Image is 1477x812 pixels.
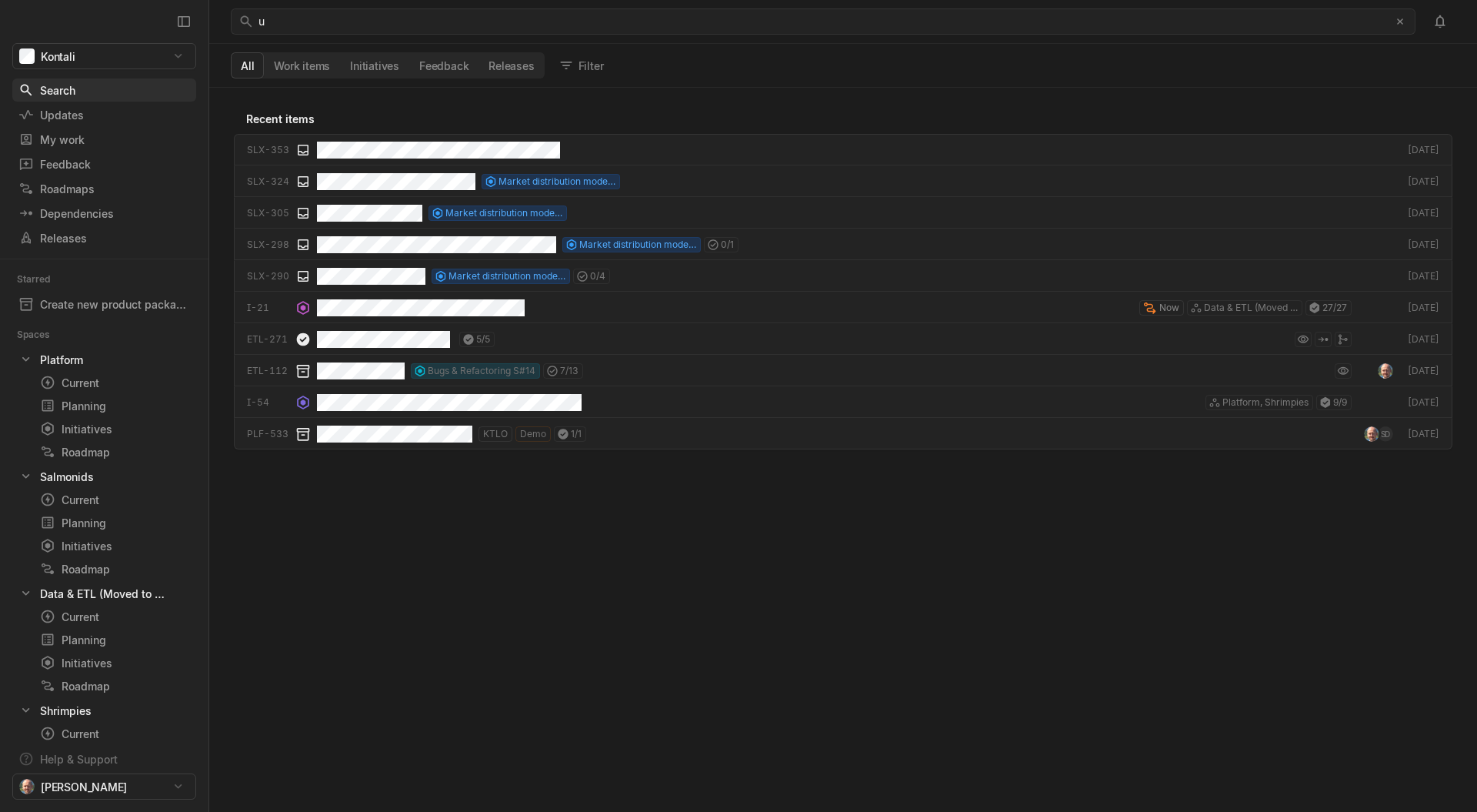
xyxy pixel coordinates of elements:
a: I-21NowData & ETL (Moved to Linear)27/27[DATE] [234,292,1452,323]
div: Roadmap [40,678,190,694]
div: SLX-353 [247,143,289,157]
button: Kontali [12,43,196,69]
div: Salmonids [12,466,196,487]
a: Data & ETL (Moved to Linear) [12,583,196,604]
div: 27 / 27 [1305,300,1352,316]
div: SLX-305 [247,206,289,220]
button: All [231,52,264,79]
img: profile.jpeg [1378,363,1393,379]
div: 9 / 9 [1316,395,1352,410]
div: PLF-533 [247,427,289,441]
div: Platform [12,349,196,370]
div: Create new product package: "Edge Shrimp/Vannamei -Trade & Harvest" [40,296,190,312]
a: Roadmap [34,558,196,580]
a: Planning [34,512,196,533]
a: ETL-112Bugs & Refactoring S#147/13[DATE] [234,355,1452,386]
div: Roadmap [40,561,190,577]
a: ETL-2715/5[DATE] [234,323,1452,355]
div: Planning [40,632,190,648]
span: Now [1159,301,1179,315]
div: Roadmaps [18,181,190,197]
span: Market distribution model - analyst input tool [579,238,696,252]
a: PLF-533KTLODemo1/1SD[DATE] [234,418,1452,449]
button: Filter [552,53,613,78]
span: 7 / 13 [560,364,578,378]
span: u [258,15,265,28]
span: Kontali [41,48,75,65]
div: Dependencies [18,206,190,222]
div: SLX-298 [247,238,289,252]
a: Dependencies [12,202,196,225]
div: Updates [18,107,190,123]
a: Roadmap [34,675,196,697]
img: profile.jpeg [1364,426,1379,442]
div: [DATE] [1405,332,1439,346]
span: [PERSON_NAME] [41,779,127,795]
a: Planning [34,629,196,650]
a: I-54Platform, Shrimpies9/9[DATE] [234,386,1452,418]
a: Current [34,606,196,627]
div: Search [18,82,190,99]
div: Salmonids [40,469,94,485]
div: [DATE] [1405,427,1439,441]
span: SD [1381,426,1390,442]
a: SLX-290Market distribution model - analyst input tool0/4[DATE] [234,260,1452,292]
div: Current [40,492,190,508]
span: Market distribution model - analyst input tool [448,269,565,283]
div: [DATE] [1405,238,1439,252]
div: Help & Support [40,751,118,767]
a: Current [34,489,196,510]
a: Initiatives [34,652,196,673]
div: Platform [40,352,83,368]
div: ETL-271 [247,332,289,346]
a: Initiatives [34,535,196,556]
div: Shrimpies [40,703,92,719]
div: SLX-290 [247,269,289,283]
a: Current [34,372,196,393]
a: Search [12,79,196,102]
div: Initiatives [40,538,190,554]
img: profile.jpeg [19,779,35,794]
span: 1 / 1 [571,427,582,441]
div: Current [40,375,190,391]
a: Shrimpies [12,700,196,721]
div: Recent items [234,103,1452,134]
a: My work [12,128,196,151]
div: [DATE] [1405,175,1439,189]
a: SLX-305Market distribution model - analyst input tool[DATE] [234,197,1452,229]
div: [DATE] [1405,206,1439,220]
a: Roadmap [34,441,196,463]
div: grid [209,88,1477,812]
span: 0 / 1 [721,238,734,252]
a: Feedback [12,152,196,175]
button: [PERSON_NAME] [12,774,196,800]
button: Feedback [409,53,478,78]
span: Market distribution model - analyst input tool [445,206,562,220]
span: KTLO [483,427,508,441]
a: SLX-298Market distribution model - analyst input tool0/1[DATE] [234,229,1452,260]
div: Roadmap [40,444,190,460]
div: [DATE] [1405,364,1439,378]
div: My work [18,132,190,148]
div: Initiatives [40,421,190,437]
a: Roadmaps [12,177,196,200]
div: Planning [40,515,190,531]
div: Initiatives [40,655,190,671]
div: [DATE] [1405,396,1439,409]
div: [DATE] [1405,269,1439,283]
a: Create new product package: "Edge Shrimp/Vannamei -Trade & Harvest" [12,293,196,315]
div: Releases [18,230,190,246]
a: Planning [34,395,196,416]
a: Current [34,723,196,744]
span: Bugs & Refactoring S#14 [428,364,535,378]
div: Spaces [17,327,68,343]
span: Demo [520,427,546,441]
div: Data & ETL (Moved to Linear) [40,586,165,602]
a: Releases [12,226,196,249]
div: ETL-112 [247,364,289,378]
div: Feedback [18,156,190,172]
div: I-21 [247,301,289,315]
div: I-54 [247,396,289,409]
